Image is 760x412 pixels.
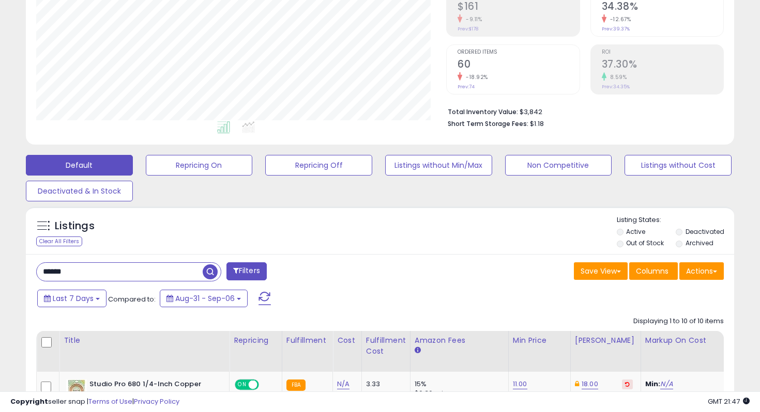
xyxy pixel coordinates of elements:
a: Privacy Policy [134,397,179,406]
span: Columns [636,266,668,276]
button: Aug-31 - Sep-06 [160,290,248,307]
small: -12.67% [606,15,631,23]
h2: 60 [458,58,579,72]
b: Short Term Storage Fees: [448,119,528,128]
span: Ordered Items [458,50,579,55]
button: Repricing On [146,155,253,176]
small: Prev: 39.37% [602,26,630,32]
div: [PERSON_NAME] [575,335,636,346]
span: Last 7 Days [53,293,94,304]
p: Listing States: [617,215,735,225]
div: Title [64,335,225,346]
div: Fulfillment Cost [366,335,406,357]
a: 18.00 [582,379,598,389]
button: Listings without Cost [625,155,732,176]
button: Listings without Min/Max [385,155,492,176]
small: FBA [286,379,306,391]
b: Studio Pro 680 1/4-Inch Copper Foil [89,379,215,401]
small: Amazon Fees. [415,346,421,355]
span: ON [236,381,249,389]
strong: Copyright [10,397,48,406]
a: 11.00 [513,379,527,389]
div: Clear All Filters [36,236,82,246]
span: Aug-31 - Sep-06 [175,293,235,304]
label: Active [626,227,645,236]
small: -9.11% [462,15,482,23]
img: 51M6jN2QYWL._SL40_.jpg [66,379,87,400]
button: Last 7 Days [37,290,107,307]
div: seller snap | | [10,397,179,407]
label: Out of Stock [626,239,664,247]
button: Columns [629,262,678,280]
button: Non Competitive [505,155,612,176]
small: Prev: 34.35% [602,84,630,90]
small: Prev: 74 [458,84,475,90]
button: Save View [574,262,628,280]
div: 15% [415,379,500,389]
button: Default [26,155,133,176]
div: 3.33 [366,379,402,389]
button: Filters [226,262,267,280]
span: $1.18 [530,119,544,129]
small: 8.59% [606,73,627,81]
h2: 34.38% [602,1,723,14]
h5: Listings [55,219,95,233]
span: 2025-09-14 21:47 GMT [708,397,750,406]
button: Actions [679,262,724,280]
a: N/A [337,379,349,389]
label: Archived [686,239,713,247]
button: Repricing Off [265,155,372,176]
small: -18.92% [462,73,488,81]
a: N/A [660,379,673,389]
label: Deactivated [686,227,724,236]
th: The percentage added to the cost of goods (COGS) that forms the calculator for Min & Max prices. [641,331,739,372]
div: Amazon Fees [415,335,504,346]
div: Repricing [234,335,278,346]
b: Min: [645,379,661,389]
h2: 37.30% [602,58,723,72]
span: ROI [602,50,723,55]
a: Terms of Use [88,397,132,406]
h2: $161 [458,1,579,14]
li: $3,842 [448,105,716,117]
div: Fulfillment [286,335,328,346]
div: Cost [337,335,357,346]
b: Total Inventory Value: [448,107,518,116]
div: Displaying 1 to 10 of 10 items [633,316,724,326]
div: Min Price [513,335,566,346]
div: Markup on Cost [645,335,735,346]
span: Compared to: [108,294,156,304]
button: Deactivated & In Stock [26,181,133,201]
small: Prev: $178 [458,26,478,32]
